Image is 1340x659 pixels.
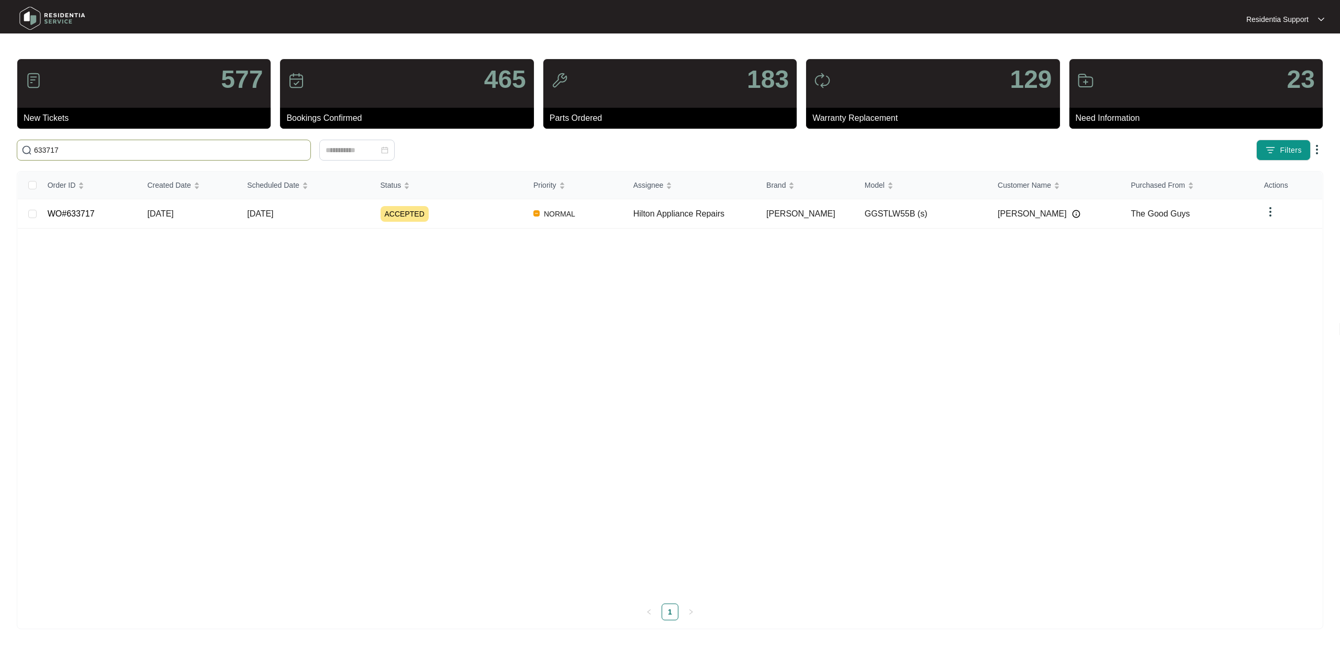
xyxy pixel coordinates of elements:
[1264,206,1277,218] img: dropdown arrow
[239,172,372,199] th: Scheduled Date
[856,172,989,199] th: Model
[747,67,789,92] p: 183
[533,179,556,191] span: Priority
[625,172,758,199] th: Assignee
[688,609,694,615] span: right
[646,609,652,615] span: left
[247,179,299,191] span: Scheduled Date
[758,172,856,199] th: Brand
[1010,67,1052,92] p: 129
[1131,179,1185,191] span: Purchased From
[1256,140,1311,161] button: filter iconFilters
[1318,17,1324,22] img: dropdown arrow
[525,172,625,199] th: Priority
[221,67,263,92] p: 577
[998,179,1051,191] span: Customer Name
[372,172,525,199] th: Status
[21,145,32,155] img: search-icon
[1122,172,1255,199] th: Purchased From
[766,209,835,218] span: [PERSON_NAME]
[247,209,273,218] span: [DATE]
[856,199,989,229] td: GGSTLW55B (s)
[1256,172,1322,199] th: Actions
[1246,14,1309,25] p: Residentia Support
[1072,210,1080,218] img: Info icon
[633,179,664,191] span: Assignee
[1311,143,1323,156] img: dropdown arrow
[34,144,306,156] input: Search by Order Id, Assignee Name, Customer Name, Brand and Model
[381,206,429,222] span: ACCEPTED
[998,208,1067,220] span: [PERSON_NAME]
[48,209,95,218] a: WO#633717
[683,604,699,620] button: right
[812,112,1059,124] p: Warranty Replacement
[766,179,786,191] span: Brand
[24,112,271,124] p: New Tickets
[633,208,758,220] div: Hilton Appliance Repairs
[1265,145,1276,155] img: filter icon
[139,172,239,199] th: Created Date
[1076,112,1323,124] p: Need Information
[540,208,579,220] span: NORMAL
[641,604,657,620] li: Previous Page
[286,112,533,124] p: Bookings Confirmed
[1131,209,1190,218] span: The Good Guys
[533,210,540,217] img: Vercel Logo
[683,604,699,620] li: Next Page
[39,172,139,199] th: Order ID
[288,72,305,89] img: icon
[147,179,191,191] span: Created Date
[551,72,568,89] img: icon
[989,172,1122,199] th: Customer Name
[641,604,657,620] button: left
[865,179,885,191] span: Model
[484,67,526,92] p: 465
[550,112,797,124] p: Parts Ordered
[1077,72,1094,89] img: icon
[48,179,76,191] span: Order ID
[814,72,831,89] img: icon
[16,3,89,34] img: residentia service logo
[662,604,678,620] a: 1
[1280,145,1302,156] span: Filters
[25,72,42,89] img: icon
[1287,67,1315,92] p: 23
[662,604,678,620] li: 1
[381,179,401,191] span: Status
[147,209,173,218] span: [DATE]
